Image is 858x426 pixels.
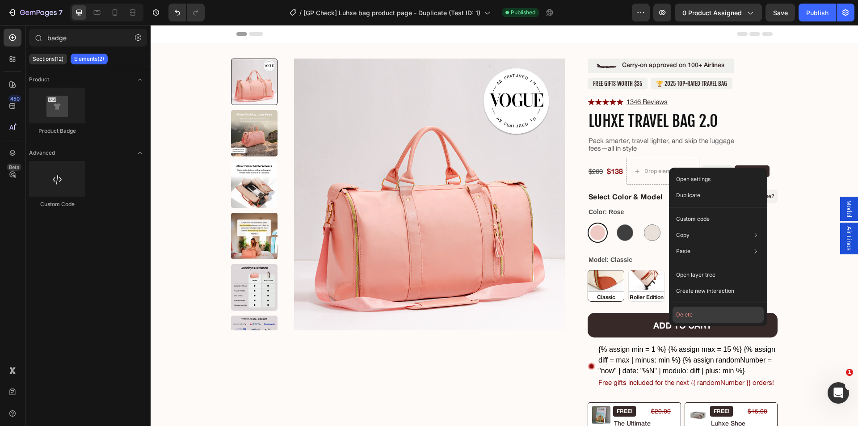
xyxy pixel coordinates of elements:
legend: Model: Classic [437,228,483,241]
p: Open settings [676,175,711,183]
div: Custom Code [29,200,85,208]
div: $200 [437,139,453,153]
p: Which one is for me? [572,168,624,175]
p: Elements(2) [74,55,104,63]
span: 1 [846,369,853,376]
iframe: Intercom live chat [828,382,849,404]
button: ADD TO CART [437,288,627,312]
iframe: To enrich screen reader interactions, please activate Accessibility in Grammarly extension settings [151,25,858,426]
span: Toggle open [133,72,147,87]
span: / [299,8,302,17]
legend: Color: Rose [437,181,474,194]
span: 0 product assigned [682,8,742,17]
button: 0 product assigned [675,4,762,21]
p: the ultimate travel guide [463,395,508,410]
p: 7 [59,7,63,18]
div: Product Badge [29,127,85,135]
img: gempages_536505205483635921-705865b3-91d4-4c27-88d0-f5d5d7c14324.svg [446,38,466,44]
span: Save [773,9,788,17]
span: Model [694,175,703,192]
p: 1346 Reviews [476,72,517,81]
p: Custom code [676,215,710,223]
p: Duplicate [676,191,700,199]
img: gempages_536505205483635921-b1ac999e-fd48-43d6-a8a5-ee411d6a00d7.svg [437,337,445,345]
div: 450 [8,95,21,102]
span: Advanced [29,149,55,157]
a: Which one is for me? [560,164,627,178]
img: gempages_536505205483635921-b6e7c353-f7f8-4aec-bac4-26ae926a2432.png [442,381,460,399]
s: $15.00 [597,383,617,390]
p: FLASH SALE [589,143,614,150]
p: Pack smarter, travel lighter, and skip the luggage fees—all in style [438,112,587,127]
s: $20.00 [500,383,520,390]
p: free gifts worth $35 [442,55,492,62]
h1: Luhxe Travel Bag 2.0 [437,87,627,106]
p: 🏆 2025 TOP-RATED TRAVEL BAG [505,55,576,62]
img: gempages_536505205483635921-482d0d69-906a-4e9b-a3be-cc77e27f9171.png [538,381,557,399]
p: Create new interaction [676,287,734,295]
span: Air Lines [694,201,703,225]
p: FREE! [466,382,482,391]
p: Open layer tree [676,271,715,279]
span: Product [29,76,49,84]
pre: SAVE $62 [551,140,582,152]
p: luhxe shoe bag [560,395,605,410]
button: 7 [4,4,67,21]
div: Publish [806,8,829,17]
div: {% assign min = 1 %} {% assign max = 15 %} {% assign diff = max | minus: min %} {% assign randomN... [448,319,627,363]
p: Sections(12) [33,55,63,63]
button: Delete [673,307,764,323]
span: Toggle open [133,146,147,160]
span: Published [511,8,535,17]
div: Drop element here [494,143,541,150]
p: FREE! [563,382,579,391]
button: Publish [799,4,836,21]
span: [GP Check] Luhxe bag product page - Duplicate (Test ID: 1) [303,8,480,17]
button: Save [765,4,795,21]
p: Copy [676,231,690,239]
div: ADD TO CART [503,295,561,305]
div: Undo/Redo [168,4,205,21]
p: Free gifts included for the next {{ randomNumber }} orders! [448,351,627,363]
p: Carry-on approved on 100+ Airlines [471,37,574,45]
p: Paste [676,247,690,255]
p: Select Color & Model [438,167,530,176]
div: Beta [7,164,21,171]
input: Search Sections & Elements [29,29,147,46]
div: $138 [455,139,473,154]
